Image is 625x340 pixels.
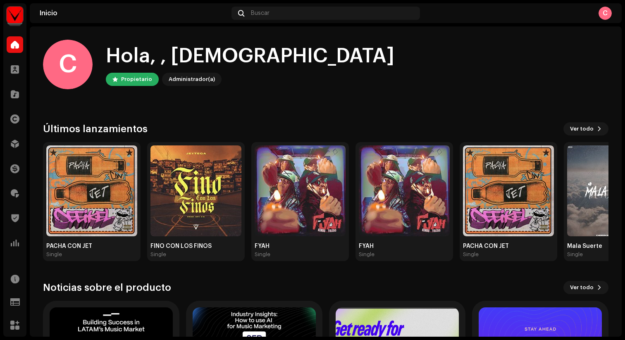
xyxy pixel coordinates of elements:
[255,251,270,258] div: Single
[46,145,137,236] img: 221822e8-a781-4b46-a2fc-60c0be2044d4
[150,251,166,258] div: Single
[463,145,554,236] img: 7d9a015b-a110-4937-b45b-be07b96c85b3
[43,40,93,89] div: C
[150,145,241,236] img: f0528293-19b0-4399-b82c-8358c6504d89
[359,145,450,236] img: 503e25cc-5dc2-44c2-b214-7cfce01e40fc
[359,251,375,258] div: Single
[255,145,346,236] img: 896e48d2-f986-4756-90f1-dd2bfc46e2cd
[359,243,450,250] div: FYAH
[43,122,148,136] h3: Últimos lanzamientos
[121,74,152,84] div: Propietario
[169,74,215,84] div: Administrador(a)
[106,43,394,69] div: Hola, , [DEMOGRAPHIC_DATA]
[563,281,608,294] button: Ver todo
[46,251,62,258] div: Single
[7,7,23,23] img: 965abd8d-6f4a-46fb-bcac-6c79d124f280
[599,7,612,20] div: C
[570,279,594,296] span: Ver todo
[463,243,554,250] div: PACHA CON JET
[255,243,346,250] div: FYAH
[40,10,228,17] div: Inicio
[251,10,270,17] span: Buscar
[150,243,241,250] div: FINO CON LOS FINOS
[46,243,137,250] div: PACHA CON JET
[563,122,608,136] button: Ver todo
[43,281,171,294] h3: Noticias sobre el producto
[567,251,583,258] div: Single
[463,251,479,258] div: Single
[570,121,594,137] span: Ver todo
